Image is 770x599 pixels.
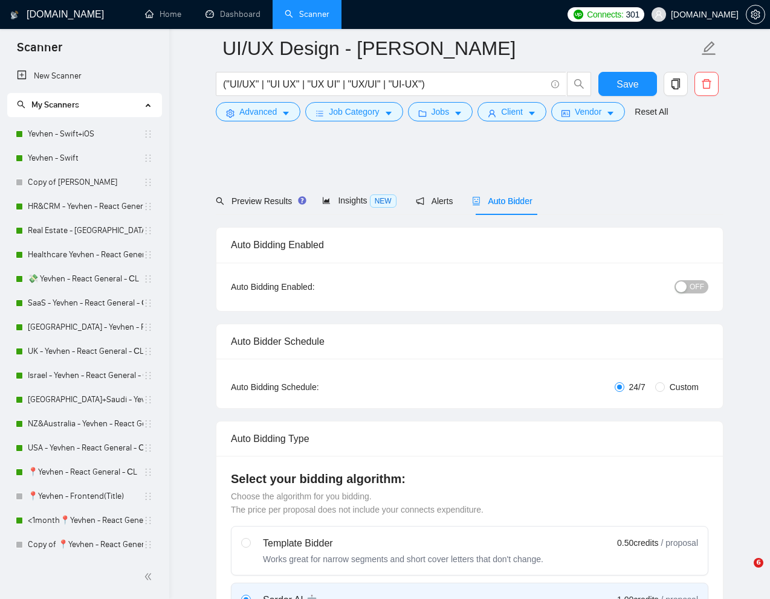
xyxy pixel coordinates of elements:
[28,436,143,460] a: USA - Yevhen - React General - СL
[664,78,687,89] span: copy
[143,443,153,453] span: holder
[231,228,708,262] div: Auto Bidding Enabled
[17,100,79,110] span: My Scanners
[231,324,708,359] div: Auto Bidder Schedule
[616,77,638,92] span: Save
[617,536,658,549] span: 0.50 credits
[222,33,699,63] input: Scanner name...
[315,109,324,118] span: bars
[472,196,532,206] span: Auto Bidder
[305,102,403,121] button: barsJob Categorycaret-down
[322,196,396,205] span: Insights
[624,380,650,394] span: 24/7
[7,291,161,315] li: SaaS - Yevhen - React General - СL
[231,280,390,293] div: Auto Bidding Enabled:
[223,77,546,92] input: Search Freelance Jobs...
[28,508,143,533] a: <1month📍Yevhen - React General - СL
[143,540,153,549] span: holder
[7,170,161,194] li: Copy of Yevhen - Swift
[143,202,153,211] span: holder
[7,39,72,64] span: Scanner
[263,536,543,551] div: Template Bidder
[746,5,765,24] button: setting
[143,516,153,525] span: holder
[454,109,462,118] span: caret-down
[282,109,290,118] span: caret-down
[528,109,536,118] span: caret-down
[568,78,590,89] span: search
[143,226,153,235] span: holder
[28,122,143,146] a: Yevhen - Swift+iOS
[143,178,153,187] span: holder
[754,558,763,568] span: 6
[575,105,601,118] span: Vendor
[729,558,758,587] iframe: Intercom live chat
[28,484,143,508] a: 📍Yevhen - Frontend(Title)
[28,170,143,194] a: Copy of [PERSON_NAME]
[143,371,153,380] span: holder
[598,72,657,96] button: Save
[285,9,329,19] a: searchScanner
[216,196,303,206] span: Preview Results
[626,8,639,21] span: 301
[28,412,143,436] a: NZ&Australia - Yevhen - React General - СL
[408,102,473,121] button: folderJobscaret-down
[143,298,153,308] span: holder
[216,102,300,121] button: settingAdvancedcaret-down
[10,5,19,25] img: logo
[7,460,161,484] li: 📍Yevhen - React General - СL
[231,492,484,514] span: Choose the algorithm for you bidding. The price per proposal does not include your connects expen...
[7,364,161,388] li: Israel - Yevhen - React General - СL
[746,10,765,19] span: setting
[239,105,277,118] span: Advanced
[143,395,153,405] span: holder
[28,291,143,315] a: SaaS - Yevhen - React General - СL
[587,8,623,21] span: Connects:
[205,9,260,19] a: dashboardDashboard
[329,105,379,118] span: Job Category
[226,109,235,118] span: setting
[28,388,143,412] a: [GEOGRAPHIC_DATA]+Saudi - Yevhen - React General - СL
[384,109,393,118] span: caret-down
[7,484,161,508] li: 📍Yevhen - Frontend(Title)
[551,80,559,88] span: info-circle
[7,339,161,364] li: UK - Yevhen - React General - СL
[143,419,153,429] span: holder
[488,109,496,118] span: user
[322,196,331,205] span: area-chart
[143,250,153,260] span: holder
[695,78,718,89] span: delete
[28,364,143,388] a: Israel - Yevhen - React General - СL
[7,243,161,267] li: Healthcare Yevhen - React General - СL
[418,109,427,118] span: folder
[28,219,143,243] a: Real Estate - [GEOGRAPHIC_DATA] - React General - СL
[432,105,450,118] span: Jobs
[551,102,625,121] button: idcardVendorcaret-down
[143,153,153,163] span: holder
[7,267,161,291] li: 💸 Yevhen - React General - СL
[7,533,161,557] li: Copy of 📍Yevhen - React General - СL
[7,388,161,412] li: UAE+Saudi - Yevhen - React General - СL
[28,339,143,364] a: UK - Yevhen - React General - СL
[28,243,143,267] a: Healthcare Yevhen - React General - СL
[263,553,543,565] div: Works great for narrow segments and short cover letters that don't change.
[665,380,704,394] span: Custom
[635,105,668,118] a: Reset All
[145,9,181,19] a: homeHome
[661,537,698,549] span: / proposal
[144,571,156,583] span: double-left
[416,197,424,205] span: notification
[416,196,453,206] span: Alerts
[690,280,704,293] span: OFF
[7,194,161,219] li: HR&CRM - Yevhen - React General - СL
[143,322,153,332] span: holder
[216,197,224,205] span: search
[746,10,765,19] a: setting
[28,460,143,484] a: 📍Yevhen - React General - СL
[231,470,708,487] h4: Select your bidding algorithm:
[7,412,161,436] li: NZ&Australia - Yevhen - React General - СL
[7,219,161,243] li: Real Estate - Yevhen - React General - СL
[567,72,591,96] button: search
[143,467,153,477] span: holder
[28,533,143,557] a: Copy of 📍Yevhen - React General - СL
